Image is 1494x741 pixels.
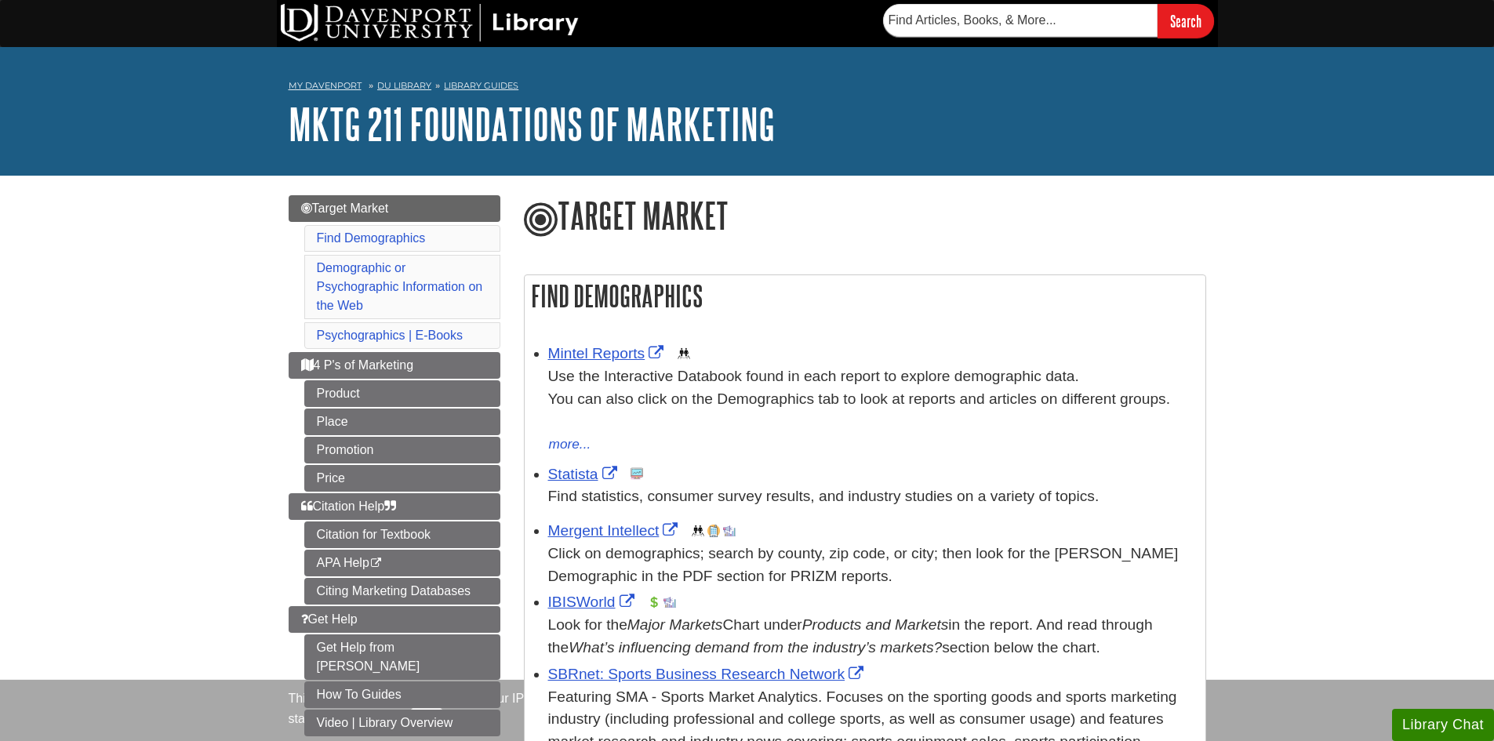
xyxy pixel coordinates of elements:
[289,195,500,222] a: Target Market
[883,4,1158,37] input: Find Articles, Books, & More...
[524,195,1206,239] h1: Target Market
[304,380,500,407] a: Product
[548,614,1198,659] div: Look for the Chart under in the report. And read through the section below the chart.
[304,681,500,708] a: How To Guides
[317,231,426,245] a: Find Demographics
[289,100,775,148] a: MKTG 211 Foundations of Marketing
[648,596,660,608] img: Financial Report
[304,409,500,435] a: Place
[692,525,704,537] img: Demographics
[569,639,942,656] i: What’s influencing demand from the industry’s markets?
[301,358,414,372] span: 4 P's of Marketing
[1158,4,1214,38] input: Search
[548,466,621,482] a: Link opens in new window
[548,666,868,682] a: Link opens in new window
[631,467,643,480] img: Statistics
[289,493,500,520] a: Citation Help
[548,434,592,456] button: more...
[548,365,1198,433] div: Use the Interactive Databook found in each report to explore demographic data. You can also click...
[304,710,500,736] a: Video | Library Overview
[548,345,668,361] a: Link opens in new window
[289,75,1206,100] nav: breadcrumb
[301,612,358,626] span: Get Help
[289,79,362,93] a: My Davenport
[802,616,949,633] i: Products and Markets
[281,4,579,42] img: DU Library
[723,525,736,537] img: Industry Report
[317,261,483,312] a: Demographic or Psychographic Information on the Web
[525,275,1205,317] h2: Find Demographics
[369,558,383,568] i: This link opens in a new window
[304,465,500,492] a: Price
[678,347,690,360] img: Demographics
[707,525,720,537] img: Company Information
[627,616,723,633] i: Major Markets
[548,522,682,539] a: Link opens in new window
[301,202,389,215] span: Target Market
[289,352,500,379] a: 4 P's of Marketing
[1392,709,1494,741] button: Library Chat
[304,578,500,605] a: Citing Marketing Databases
[301,499,397,513] span: Citation Help
[304,521,500,548] a: Citation for Textbook
[304,550,500,576] a: APA Help
[883,4,1214,38] form: Searches DU Library's articles, books, and more
[548,543,1198,588] div: Click on demographics; search by county, zip code, or city; then look for the [PERSON_NAME] Demog...
[289,606,500,633] a: Get Help
[444,80,518,91] a: Library Guides
[304,437,500,463] a: Promotion
[548,594,638,610] a: Link opens in new window
[317,329,463,342] a: Psychographics | E-Books
[548,485,1198,508] p: Find statistics, consumer survey results, and industry studies on a variety of topics.
[663,596,676,608] img: Industry Report
[377,80,431,91] a: DU Library
[304,634,500,680] a: Get Help from [PERSON_NAME]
